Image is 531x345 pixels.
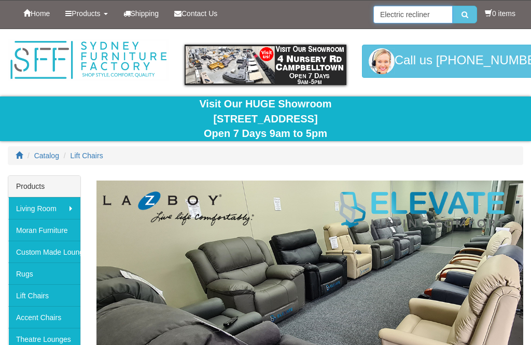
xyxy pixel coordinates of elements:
a: Home [16,1,58,26]
a: Contact Us [166,1,225,26]
img: showroom.gif [185,45,346,85]
a: Catalog [34,151,59,160]
a: Living Room [8,197,80,219]
a: Products [58,1,115,26]
div: Visit Our HUGE Showroom [STREET_ADDRESS] Open 7 Days 9am to 5pm [8,96,523,141]
a: Shipping [116,1,167,26]
a: Moran Furniture [8,219,80,241]
a: Accent Chairs [8,306,80,328]
span: Shipping [131,9,159,18]
div: Products [8,176,80,197]
li: 0 items [485,8,515,19]
img: Sydney Furniture Factory [8,39,169,81]
a: Custom Made Lounges [8,241,80,263]
input: Site search [373,6,453,23]
span: Contact Us [181,9,217,18]
a: Lift Chairs [8,284,80,306]
a: Rugs [8,263,80,284]
a: Lift Chairs [71,151,103,160]
span: Products [72,9,100,18]
span: Home [31,9,50,18]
